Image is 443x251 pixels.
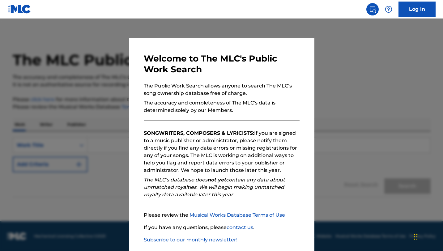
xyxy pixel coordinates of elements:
[144,130,300,174] p: If you are signed to a music publisher or administrator, please notify them directly if you find ...
[144,211,300,219] p: Please review the
[227,224,253,230] a: contact us
[144,177,285,198] em: The MLC’s database does contain any data about unmatched royalties. We will begin making unmatche...
[207,177,226,183] strong: not yet
[144,130,254,136] strong: SONGWRITERS, COMPOSERS & LYRICISTS:
[190,212,285,218] a: Musical Works Database Terms of Use
[144,82,300,97] p: The Public Work Search allows anyone to search The MLC’s song ownership database free of charge.
[385,6,392,13] img: help
[412,221,443,251] iframe: Chat Widget
[369,6,376,13] img: search
[144,53,300,75] h3: Welcome to The MLC's Public Work Search
[366,3,379,15] a: Public Search
[144,237,237,243] a: Subscribe to our monthly newsletter!
[7,5,31,14] img: MLC Logo
[398,2,436,17] a: Log In
[144,99,300,114] p: The accuracy and completeness of The MLC’s data is determined solely by our Members.
[414,228,418,246] div: Drag
[382,3,395,15] div: Help
[144,224,300,231] p: If you have any questions, please .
